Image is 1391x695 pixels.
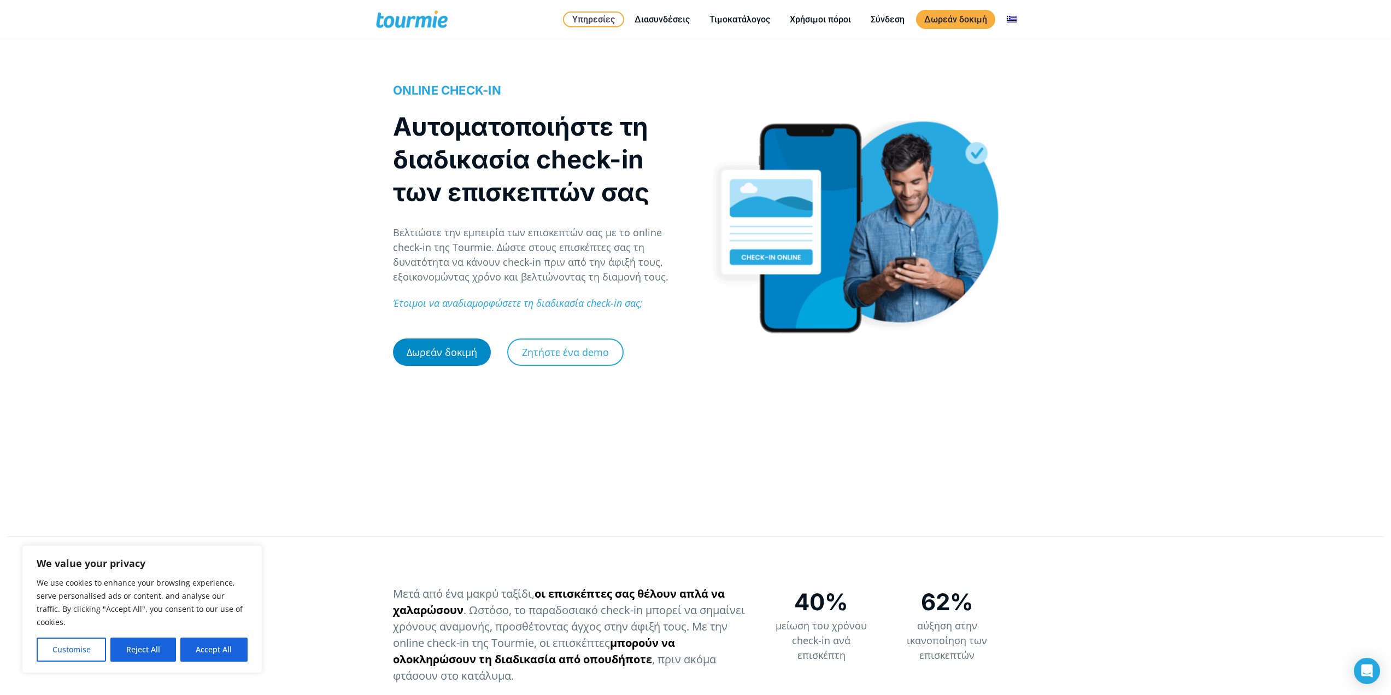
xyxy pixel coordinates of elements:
[393,296,643,309] em: Έτοιμοι να αναδιαμορφώσετε τη διαδικασία check-in σας;
[896,586,999,618] div: 62%
[770,618,873,663] div: μείωση του χρόνου check-in ανά επισκέπτη
[393,83,501,97] span: ONLINE CHECK-IN
[37,576,248,629] p: We use cookies to enhance your browsing experience, serve personalised ads or content, and analys...
[180,638,248,662] button: Accept All
[563,11,624,27] a: Υπηρεσίες
[701,13,778,26] a: Τιμοκατάλογος
[393,110,684,208] h1: Αυτοματοποιήστε τη διαδικασία check-in των επισκεπτών σας
[37,557,248,570] p: We value your privacy
[393,338,491,366] a: Δωρεάν δοκιμή
[1354,658,1380,684] div: Open Intercom Messenger
[916,10,995,29] a: Δωρεάν δοκιμή
[862,13,913,26] a: Σύνδεση
[110,638,175,662] button: Reject All
[507,338,624,366] a: Ζητήστε ένα demo
[896,618,999,663] div: αύξηση στην ικανοποίηση των επισκεπτών
[393,586,725,617] strong: οι επισκέπτες σας θέλουν απλά να χαλαρώσουν
[782,13,859,26] a: Χρήσιμοι πόροι
[393,586,745,683] span: Μετά από ένα μακρύ ταξίδι, . Ωστόσο, το παραδοσιακό check-in μπορεί να σημαίνει χρόνους αναμονής,...
[37,638,106,662] button: Customise
[393,225,684,284] p: Βελτιώστε την εμπειρία των επισκεπτών σας με το online check-in της Tourmie. Δώστε στους επισκέπτ...
[770,586,873,618] div: 40%
[626,13,698,26] a: Διασυνδέσεις
[393,635,675,667] span: μπορούν να ολοκληρώσουν τη διαδικασία από οπουδήποτε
